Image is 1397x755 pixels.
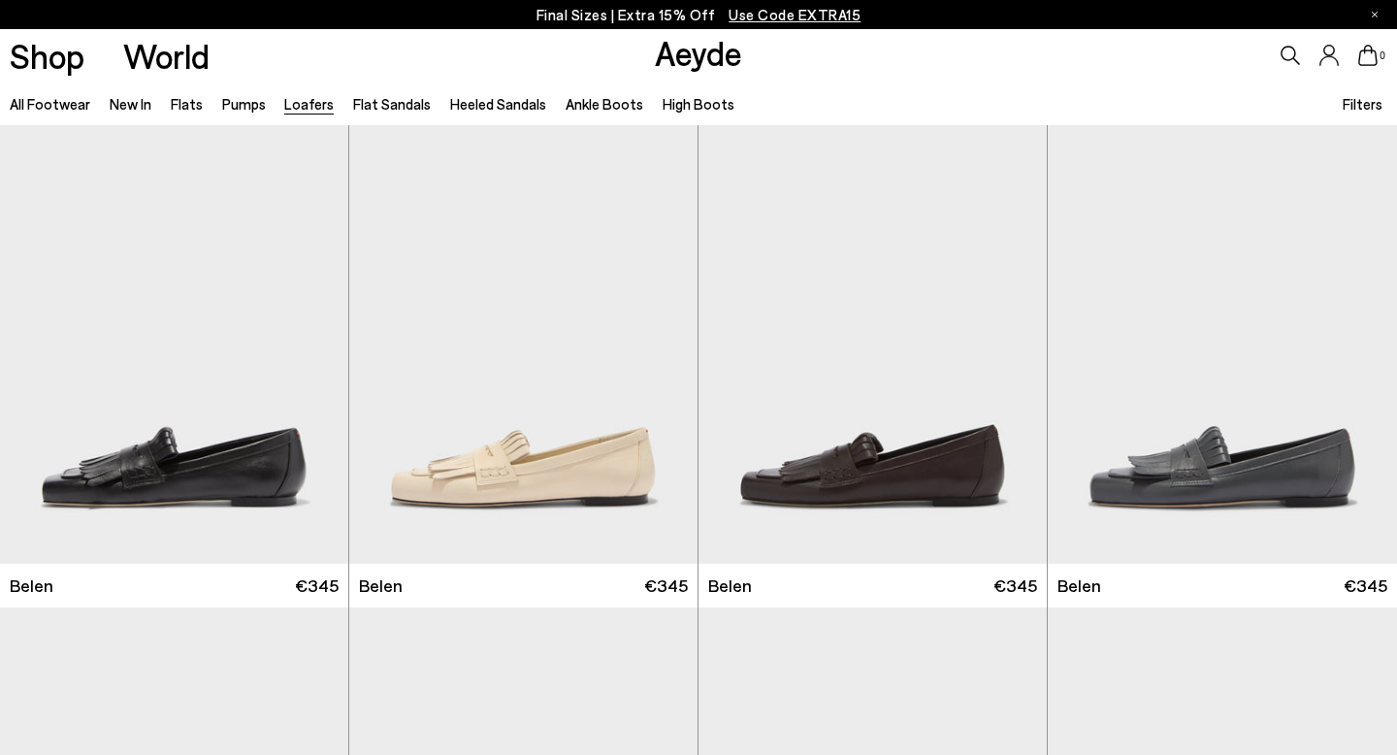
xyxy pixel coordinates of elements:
a: High Boots [663,95,734,113]
a: All Footwear [10,95,90,113]
span: €345 [644,574,688,598]
a: Aeyde [655,32,742,73]
span: €345 [993,574,1037,598]
a: 0 [1358,45,1378,66]
a: Pumps [222,95,266,113]
span: Belen [10,574,53,598]
a: Belen €345 [1048,564,1397,607]
p: Final Sizes | Extra 15% Off [536,3,861,27]
span: Filters [1343,95,1382,113]
span: €345 [295,574,339,598]
a: Belen €345 [349,564,698,607]
img: Belen Tassel Loafers [1048,125,1397,563]
span: €345 [1344,574,1387,598]
a: Ankle Boots [566,95,643,113]
a: Loafers [284,95,334,113]
span: Navigate to /collections/ss25-final-sizes [729,6,861,23]
a: Flats [171,95,203,113]
img: Belen Tassel Loafers [698,125,1047,563]
a: Belen €345 [698,564,1047,607]
img: Belen Tassel Loafers [349,125,698,563]
a: New In [110,95,151,113]
a: Heeled Sandals [450,95,546,113]
span: Belen [359,574,403,598]
a: Shop [10,39,84,73]
a: World [123,39,210,73]
span: 0 [1378,50,1387,61]
span: Belen [708,574,752,598]
span: Belen [1057,574,1101,598]
a: Flat Sandals [353,95,431,113]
